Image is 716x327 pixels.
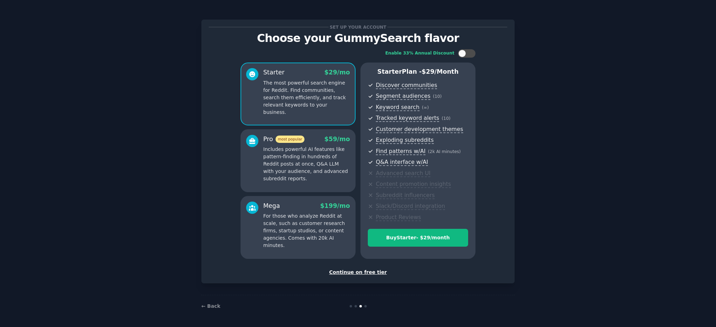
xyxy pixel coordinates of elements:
span: Tracked keyword alerts [376,115,439,122]
p: The most powerful search engine for Reddit. Find communities, search them efficiently, and track ... [263,79,350,116]
span: Customer development themes [376,126,463,133]
span: $ 29 /month [422,68,459,75]
p: For those who analyze Reddit at scale, such as customer research firms, startup studios, or conte... [263,212,350,249]
span: $ 59 /mo [324,136,350,143]
span: Product Reviews [376,214,421,221]
div: Pro [263,135,305,144]
div: Mega [263,202,280,210]
span: ( 2k AI minutes ) [428,149,461,154]
p: Starter Plan - [368,67,468,76]
span: Keyword search [376,104,420,111]
span: most popular [275,136,305,143]
span: Discover communities [376,82,437,89]
div: Starter [263,68,285,77]
span: Set up your account [329,23,388,31]
div: Continue on free tier [209,269,507,276]
p: Includes powerful AI features like pattern-finding in hundreds of Reddit posts at once, Q&A LLM w... [263,146,350,182]
button: BuyStarter- $29/month [368,229,468,247]
a: ← Back [201,303,220,309]
span: Exploding subreddits [376,137,434,144]
p: Choose your GummySearch flavor [209,32,507,44]
div: Enable 33% Annual Discount [385,50,454,57]
span: Segment audiences [376,93,430,100]
span: ( 10 ) [433,94,442,99]
span: Content promotion insights [376,181,451,188]
span: Slack/Discord integration [376,203,445,210]
span: $ 29 /mo [324,69,350,76]
span: Q&A interface w/AI [376,159,428,166]
span: $ 199 /mo [320,202,350,209]
span: Advanced search UI [376,170,430,177]
span: Find patterns w/AI [376,148,425,155]
span: ( 10 ) [442,116,450,121]
div: Buy Starter - $ 29 /month [368,234,468,241]
span: ( ∞ ) [422,105,429,110]
span: Subreddit influencers [376,192,435,199]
